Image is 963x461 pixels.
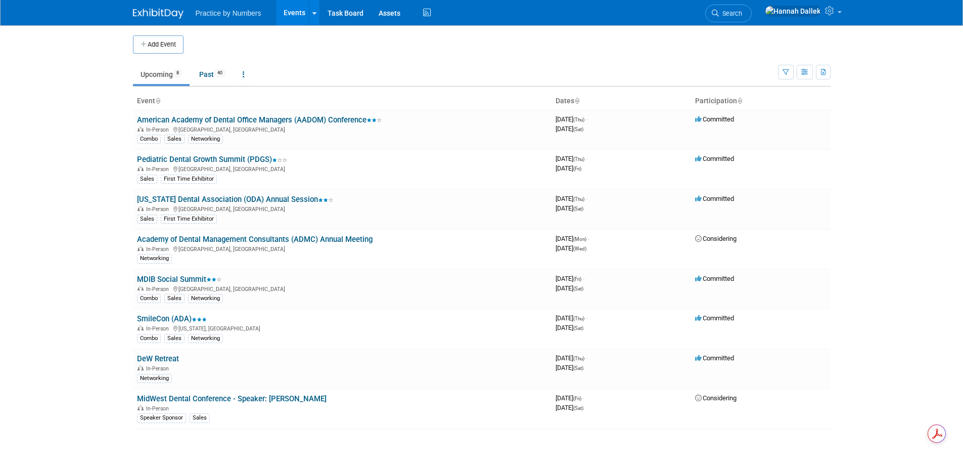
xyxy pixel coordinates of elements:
span: - [586,195,587,202]
a: Sort by Participation Type [737,97,742,105]
img: In-Person Event [137,206,144,211]
a: Sort by Event Name [155,97,160,105]
span: [DATE] [556,354,587,362]
span: - [583,394,584,402]
span: Committed [695,155,734,162]
img: In-Person Event [137,286,144,291]
span: (Sat) [573,365,583,371]
span: [DATE] [556,125,583,133]
a: Academy of Dental Management Consultants (ADMC) Annual Meeting [137,235,373,244]
span: In-Person [146,166,172,173]
span: (Sat) [573,127,583,132]
a: MidWest Dental Conference - Speaker: [PERSON_NAME] [137,394,327,403]
span: - [586,115,587,123]
span: [DATE] [556,204,583,212]
span: Committed [695,354,734,362]
img: ExhibitDay [133,9,184,19]
span: [DATE] [556,394,584,402]
a: SmileCon (ADA) [137,314,207,323]
a: Sort by Start Date [574,97,579,105]
div: First Time Exhibitor [161,215,217,224]
a: [US_STATE] Dental Association (ODA) Annual Session [137,195,333,204]
span: - [583,275,584,282]
span: [DATE] [556,115,587,123]
span: In-Person [146,206,172,213]
div: [US_STATE], [GEOGRAPHIC_DATA] [137,324,547,332]
span: (Thu) [573,117,584,122]
div: Sales [164,294,185,303]
img: In-Person Event [137,246,144,251]
span: (Thu) [573,156,584,162]
span: [DATE] [556,164,581,172]
th: Dates [552,93,691,110]
span: Considering [695,394,737,402]
span: (Mon) [573,236,586,242]
span: [DATE] [556,235,589,242]
span: - [588,235,589,242]
span: [DATE] [556,244,586,252]
span: [DATE] [556,324,583,331]
a: DeW Retreat [137,354,179,363]
div: Networking [188,294,223,303]
div: Sales [164,334,185,343]
a: Past40 [192,65,233,84]
div: Sales [190,413,210,423]
span: Committed [695,115,734,123]
span: (Sat) [573,325,583,331]
div: [GEOGRAPHIC_DATA], [GEOGRAPHIC_DATA] [137,204,547,213]
span: [DATE] [556,404,583,411]
a: Pediatric Dental Growth Summit (PDGS) [137,155,287,164]
span: Practice by Numbers [196,9,261,17]
div: Networking [188,334,223,343]
span: [DATE] [556,314,587,322]
div: [GEOGRAPHIC_DATA], [GEOGRAPHIC_DATA] [137,125,547,133]
span: [DATE] [556,195,587,202]
img: In-Person Event [137,365,144,370]
div: Sales [137,215,157,224]
span: Committed [695,314,734,322]
div: Combo [137,334,161,343]
div: Networking [188,135,223,144]
div: First Time Exhibitor [161,175,217,184]
div: Combo [137,294,161,303]
a: MDIB Social Summit [137,275,221,284]
span: Considering [695,235,737,242]
span: Committed [695,195,734,202]
span: [DATE] [556,284,583,292]
img: In-Person Event [137,127,144,132]
button: Add Event [133,35,184,54]
span: - [586,314,587,322]
span: In-Person [146,246,172,253]
th: Participation [691,93,831,110]
span: (Fri) [573,276,581,282]
span: - [586,354,587,362]
span: (Thu) [573,356,584,361]
img: Hannah Dallek [765,6,821,17]
span: In-Person [146,286,172,292]
div: [GEOGRAPHIC_DATA], [GEOGRAPHIC_DATA] [137,244,547,253]
span: Search [719,10,742,17]
span: In-Person [146,405,172,412]
span: (Sat) [573,405,583,411]
div: Networking [137,374,172,383]
a: American Academy of Dental Office Managers (AADOM) Conference [137,115,382,124]
span: (Thu) [573,196,584,202]
span: (Fri) [573,396,581,401]
span: (Sat) [573,286,583,291]
span: Committed [695,275,734,282]
span: 40 [214,69,225,77]
img: In-Person Event [137,325,144,330]
div: Combo [137,135,161,144]
img: In-Person Event [137,166,144,171]
div: Sales [137,175,157,184]
span: (Fri) [573,166,581,172]
span: In-Person [146,325,172,332]
div: [GEOGRAPHIC_DATA], [GEOGRAPHIC_DATA] [137,164,547,173]
span: [DATE] [556,364,583,371]
a: Search [705,5,752,22]
div: Speaker Sponsor [137,413,186,423]
span: - [586,155,587,162]
img: In-Person Event [137,405,144,410]
th: Event [133,93,552,110]
div: Sales [164,135,185,144]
